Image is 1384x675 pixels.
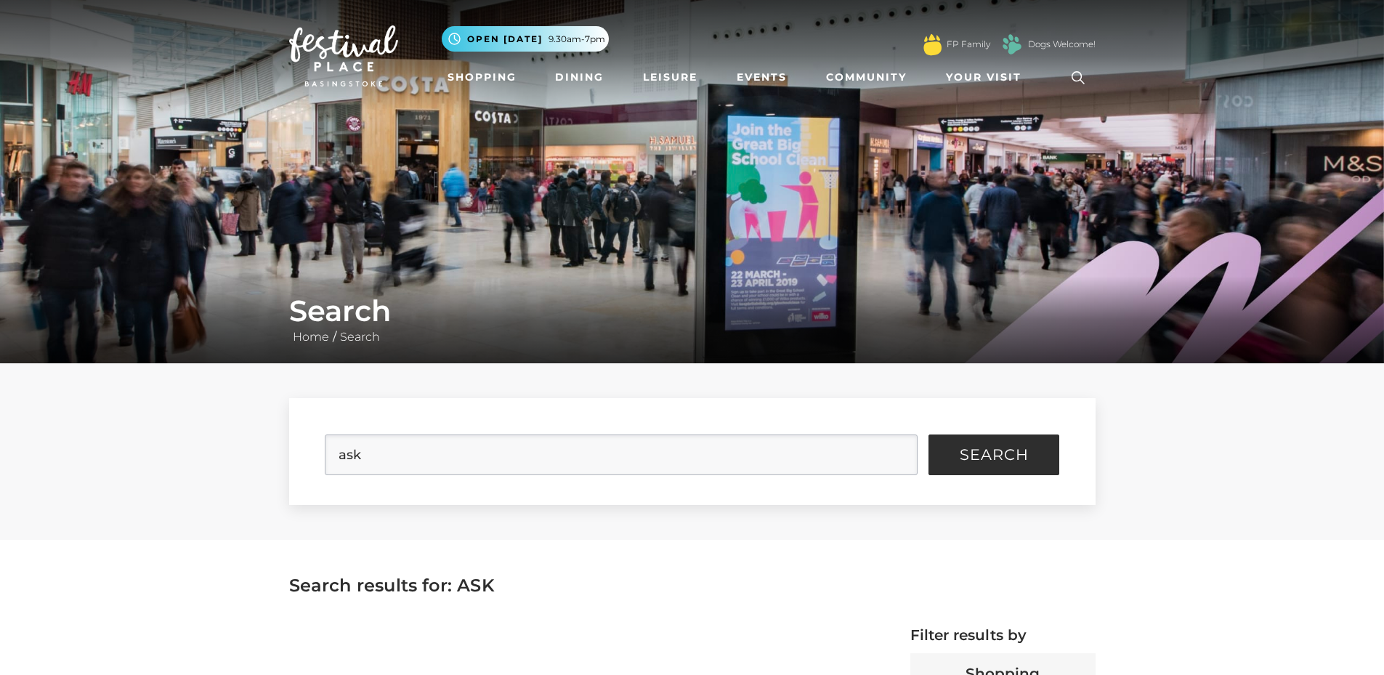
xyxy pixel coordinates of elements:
span: 9.30am-7pm [549,33,605,46]
button: Open [DATE] 9.30am-7pm [442,26,609,52]
a: Events [731,64,793,91]
input: Search Site [325,434,918,475]
a: Home [289,330,333,344]
button: Search [928,434,1059,475]
a: Dogs Welcome! [1028,38,1096,51]
a: Your Visit [940,64,1035,91]
a: FP Family [947,38,990,51]
img: Festival Place Logo [289,25,398,86]
a: Search [336,330,384,344]
a: Shopping [442,64,522,91]
h1: Search [289,294,1096,328]
span: Open [DATE] [467,33,543,46]
a: Leisure [637,64,703,91]
h4: Filter results by [910,626,1096,644]
a: Dining [549,64,610,91]
span: Search results for: ASK [289,575,495,596]
span: Search [960,448,1029,462]
span: Your Visit [946,70,1021,85]
a: Community [820,64,912,91]
div: / [278,294,1106,346]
